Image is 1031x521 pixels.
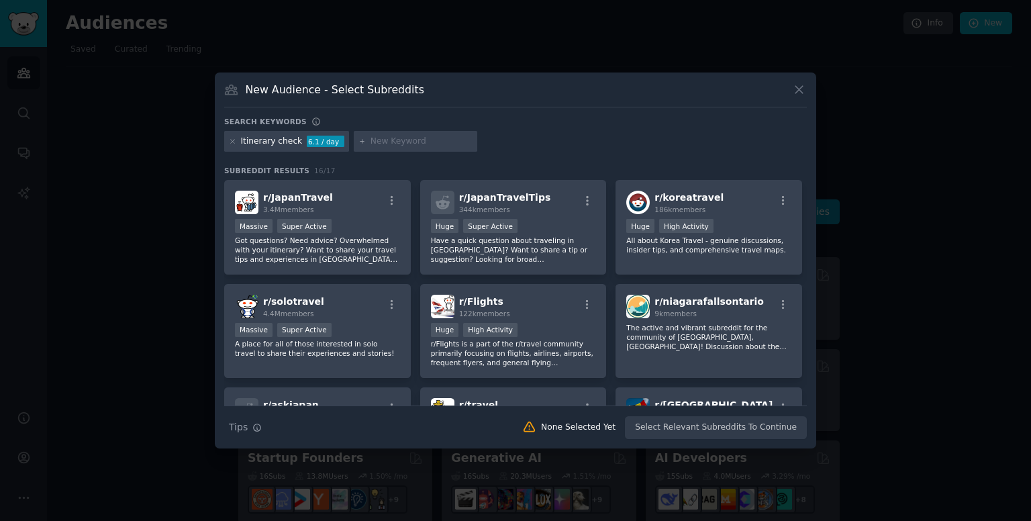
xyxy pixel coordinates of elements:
p: r/Flights is a part of the r/travel community primarily focusing on flights, airlines, airports, ... [431,339,596,367]
span: r/ [GEOGRAPHIC_DATA] [654,399,773,410]
div: Massive [235,219,273,233]
span: r/ niagarafallsontario [654,296,764,307]
span: 16 / 17 [314,167,336,175]
span: Subreddit Results [224,166,309,175]
div: Huge [431,323,459,337]
div: Super Active [277,323,332,337]
div: High Activity [463,323,518,337]
img: koreatravel [626,191,650,214]
p: A place for all of those interested in solo travel to share their experiences and stories! [235,339,400,358]
div: Huge [626,219,654,233]
div: Super Active [277,219,332,233]
p: The active and vibrant subreddit for the community of [GEOGRAPHIC_DATA], [GEOGRAPHIC_DATA]! Discu... [626,323,791,351]
h3: New Audience - Select Subreddits [246,83,424,97]
h3: Search keywords [224,117,307,126]
input: New Keyword [371,136,473,148]
span: r/ travel [459,399,499,410]
div: 6.1 / day [307,136,344,148]
div: Huge [431,219,459,233]
span: r/ Flights [459,296,503,307]
p: Have a quick question about traveling in [GEOGRAPHIC_DATA]? Want to share a tip or suggestion? Lo... [431,236,596,264]
span: 9k members [654,310,697,318]
img: belgium [626,398,650,422]
img: solotravel [235,295,258,318]
img: niagarafallsontario [626,295,650,318]
img: Flights [431,295,454,318]
div: None Selected Yet [541,422,616,434]
span: 3.4M members [263,205,314,214]
span: r/ solotravel [263,296,324,307]
div: Super Active [463,219,518,233]
div: High Activity [659,219,714,233]
button: Tips [224,416,266,439]
span: r/ JapanTravelTips [459,192,551,203]
div: Itinerary check [241,136,303,148]
span: 186k members [654,205,705,214]
span: 122k members [459,310,510,318]
span: r/ JapanTravel [263,192,333,203]
p: All about Korea Travel - genuine discussions, insider tips, and comprehensive travel maps. [626,236,791,254]
img: JapanTravel [235,191,258,214]
span: Tips [229,420,248,434]
img: travel [431,398,454,422]
span: r/ koreatravel [654,192,724,203]
div: Massive [235,323,273,337]
span: 344k members [459,205,510,214]
span: r/ askjapan [263,399,319,410]
span: 4.4M members [263,310,314,318]
p: Got questions? Need advice? Overwhelmed with your itinerary? Want to share your travel tips and e... [235,236,400,264]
